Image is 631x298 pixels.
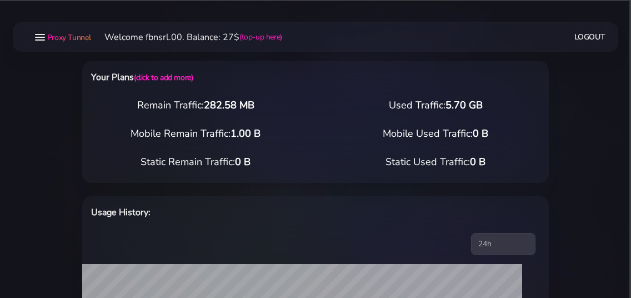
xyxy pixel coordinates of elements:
span: Proxy Tunnel [47,32,91,43]
div: Used Traffic: [315,98,555,113]
span: 0 B [473,127,488,140]
a: (top-up here) [239,31,282,43]
a: Logout [574,27,605,47]
a: (click to add more) [134,72,193,83]
h6: Usage History: [91,205,347,220]
div: Mobile Used Traffic: [315,126,555,141]
div: Static Used Traffic: [315,155,555,170]
span: 5.70 GB [445,98,483,112]
a: Proxy Tunnel [45,28,91,46]
span: 0 B [470,155,485,168]
div: Remain Traffic: [76,98,315,113]
span: 282.58 MB [204,98,254,112]
span: 1.00 B [231,127,261,140]
h6: Your Plans [91,70,347,85]
div: Mobile Remain Traffic: [76,126,315,141]
li: Welcome fbnsrl.00. Balance: 27$ [91,31,282,44]
div: Static Remain Traffic: [76,155,315,170]
span: 0 B [235,155,251,168]
iframe: Webchat Widget [577,244,617,284]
